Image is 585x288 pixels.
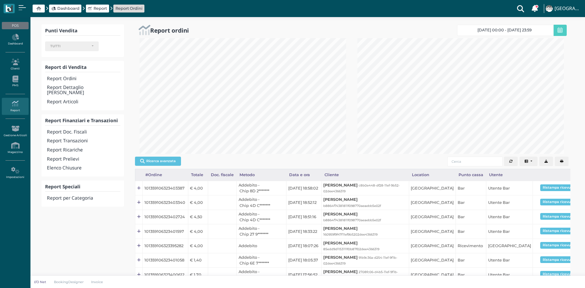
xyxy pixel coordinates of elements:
div: Colonne [519,157,540,166]
td: Utente Bar [486,181,533,195]
td: 101359106323403387 [143,181,188,195]
td: Utente Bar [486,224,533,239]
td: [DATE] 17:56:52 [286,268,321,282]
td: Utente Bar [486,210,533,224]
a: Magazzino [2,140,28,156]
div: Totale [188,169,208,181]
td: [GEOGRAPHIC_DATA] [486,239,533,253]
iframe: Help widget launcher [542,269,580,283]
div: Location [409,169,456,181]
a: Clienti [2,56,28,73]
h2: Report ordini [150,27,189,34]
button: Ristampa ricevuta [540,184,576,191]
div: #Ordine [143,169,188,181]
b: Report di Vendita [45,64,87,70]
h4: Report Prelievi [47,157,120,162]
td: [GEOGRAPHIC_DATA] [409,239,456,253]
a: BookingDesigner [50,279,87,284]
input: Cerca [447,157,503,166]
div: Doc. fiscale [208,169,236,181]
a: Report [88,5,107,11]
div: Cliente [321,169,409,181]
button: Ricerca avanzata [135,157,181,166]
span: [DATE] 00:00 - [DATE] 23:59 [477,28,532,33]
td: Bar [456,268,486,282]
td: € 4,50 [188,210,208,224]
td: 101359106323402724 [143,210,188,224]
button: Ristampa ricevuta [540,271,576,278]
td: [GEOGRAPHIC_DATA] [409,181,456,195]
small: b8864f74381811f098770aeaebb5e02f [323,218,381,222]
button: Export [539,157,553,166]
small: b8864f74381811f098770aeaebb5e02f [323,204,381,208]
td: Bar [456,210,486,224]
b: [PERSON_NAME] [323,226,358,231]
b: Report Speciali [45,183,80,190]
h4: Report Doc. Fiscali [47,130,120,135]
td: Addebito [236,239,286,253]
td: [GEOGRAPHIC_DATA] [409,268,456,282]
td: [DATE] 18:58:02 [286,181,321,195]
td: [GEOGRAPHIC_DATA] [409,224,456,239]
div: Data e ora [286,169,321,181]
div: POS [2,22,28,29]
td: Ricevimento [456,239,486,253]
h4: Report per Categoria [47,196,120,201]
td: [DATE] 18:51:16 [286,210,321,224]
div: Punto cassa [456,169,486,181]
td: 101359106323400612 [143,268,188,282]
a: Gestione Articoli [2,123,28,140]
a: Invoice [87,279,107,284]
b: [PERSON_NAME] [323,241,358,245]
td: Bar [456,224,486,239]
td: 101359106323403340 [143,195,188,210]
td: 101359106323401597 [143,224,188,239]
td: € 1,70 [188,268,208,282]
td: € 1,40 [188,253,208,267]
td: 101359106323401058 [143,253,188,267]
td: Utente Bar [486,195,533,210]
a: Report [2,98,28,115]
div: TUTTI [50,44,89,48]
td: [GEOGRAPHIC_DATA] [409,253,456,267]
button: Ristampa ricevuta [540,213,576,220]
a: Impostazioni [2,165,28,181]
td: [GEOGRAPHIC_DATA] [409,210,456,224]
td: [DATE] 18:07:26 [286,239,321,253]
td: Bar [456,181,486,195]
td: Bar [456,195,486,210]
b: Punti Vendita [45,27,77,34]
a: PMS [2,73,28,90]
img: ... [546,5,552,12]
button: Columns [519,157,538,166]
a: ... [GEOGRAPHIC_DATA] [545,1,581,16]
button: Aggiorna [504,157,518,166]
small: c8b0e448-df28-11ef-9b52-02dee4366319 [323,183,400,193]
td: [DATE] 18:05:37 [286,253,321,267]
td: [GEOGRAPHIC_DATA] [409,195,456,210]
small: 160959f9f47f11ef9b5202dee4366319 [323,233,378,236]
td: € 4,00 [188,195,208,210]
td: Bar [456,253,486,267]
b: [PERSON_NAME] [323,269,358,274]
b: [PERSON_NAME] [323,183,358,187]
a: Report Ordini [115,5,143,11]
button: Ristampa ricevuta [540,199,576,205]
b: [PERSON_NAME] [323,212,358,216]
button: Ristampa ricevuta [540,242,576,249]
td: [DATE] 18:52:12 [286,195,321,210]
div: Utente [486,169,533,181]
b: [PERSON_NAME] [323,255,358,260]
td: € 4,00 [188,239,208,253]
td: [DATE] 18:33:22 [286,224,321,239]
img: logo [5,5,12,12]
h4: Report Ricariche [47,148,120,153]
td: Utente Bar [486,268,533,282]
small: 85edd9d1153111f0b87f02dee4366319 [323,247,379,251]
h4: Report Ordini [47,76,120,81]
p: I/O Net [34,279,46,284]
td: 101359106323395282 [143,239,188,253]
h4: Report Transazioni [47,138,120,144]
b: Report Finanziari e Transazioni [45,117,118,124]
